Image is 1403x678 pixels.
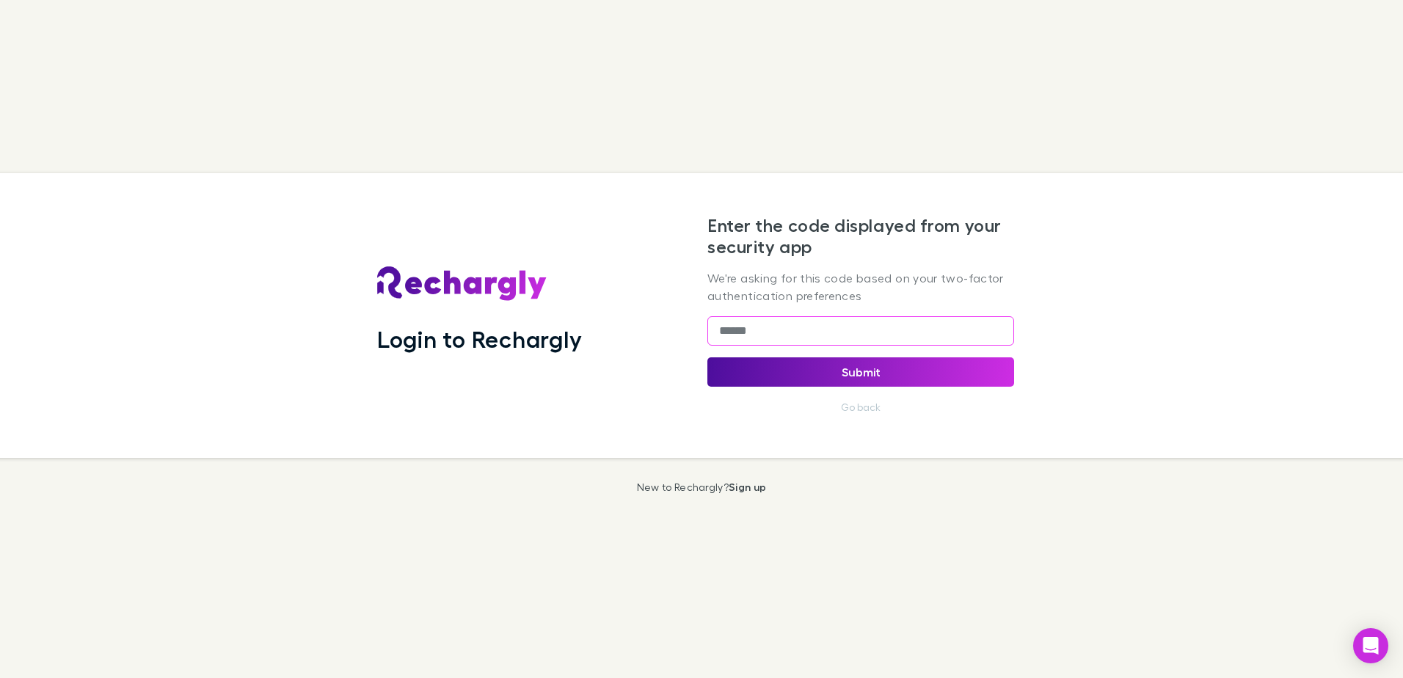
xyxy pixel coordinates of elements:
[707,269,1014,305] p: We're asking for this code based on your two-factor authentication preferences
[1353,628,1388,663] div: Open Intercom Messenger
[377,266,547,302] img: Rechargly's Logo
[377,325,582,353] h1: Login to Rechargly
[707,357,1014,387] button: Submit
[832,398,889,416] button: Go back
[729,481,766,493] a: Sign up
[637,481,767,493] p: New to Rechargly?
[707,215,1014,258] h2: Enter the code displayed from your security app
